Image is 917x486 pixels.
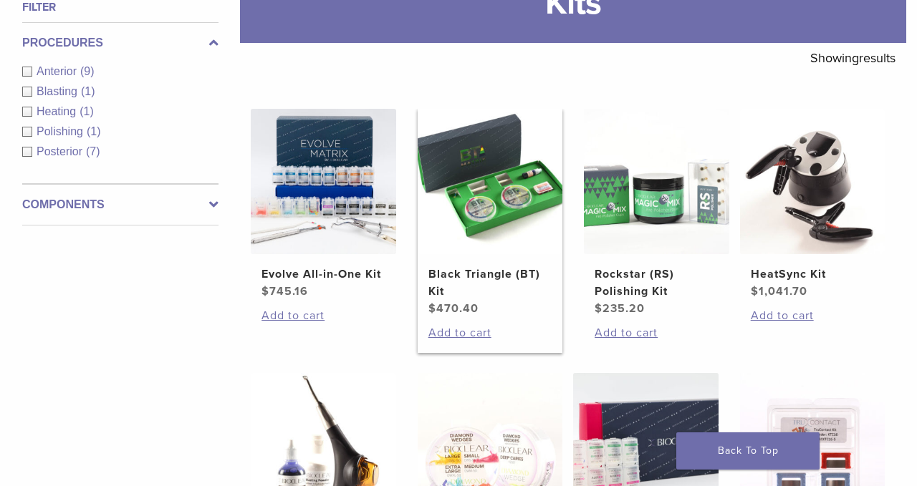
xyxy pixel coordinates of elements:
[80,65,95,77] span: (9)
[428,301,479,316] bdi: 470.40
[81,85,95,97] span: (1)
[87,125,101,137] span: (1)
[428,324,552,341] a: Add to cart: “Black Triangle (BT) Kit”
[22,34,219,52] label: Procedures
[428,301,436,316] span: $
[251,109,396,300] a: Evolve All-in-One KitEvolve All-in-One Kit $745.16
[740,109,885,254] img: HeatSync Kit
[261,284,308,298] bdi: 745.16
[751,284,759,298] span: $
[261,307,385,324] a: Add to cart: “Evolve All-in-One Kit”
[22,196,219,213] label: Components
[37,125,87,137] span: Polishing
[676,432,820,470] a: Back To Top
[810,43,896,73] p: Showing results
[86,145,100,157] span: (7)
[584,109,729,254] img: Rockstar (RS) Polishing Kit
[37,105,80,117] span: Heating
[37,85,81,97] span: Blasting
[584,109,729,317] a: Rockstar (RS) Polishing KitRockstar (RS) Polishing Kit $235.20
[261,266,385,283] h2: Evolve All-in-One Kit
[428,266,552,300] h2: Black Triangle (BT) Kit
[261,284,269,298] span: $
[595,301,645,316] bdi: 235.20
[751,284,807,298] bdi: 1,041.70
[751,266,874,283] h2: HeatSync Kit
[418,109,563,254] img: Black Triangle (BT) Kit
[80,105,94,117] span: (1)
[251,109,396,254] img: Evolve All-in-One Kit
[740,109,885,300] a: HeatSync KitHeatSync Kit $1,041.70
[418,109,563,317] a: Black Triangle (BT) KitBlack Triangle (BT) Kit $470.40
[595,301,602,316] span: $
[595,324,718,341] a: Add to cart: “Rockstar (RS) Polishing Kit”
[37,65,80,77] span: Anterior
[37,145,86,157] span: Posterior
[751,307,874,324] a: Add to cart: “HeatSync Kit”
[595,266,718,300] h2: Rockstar (RS) Polishing Kit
